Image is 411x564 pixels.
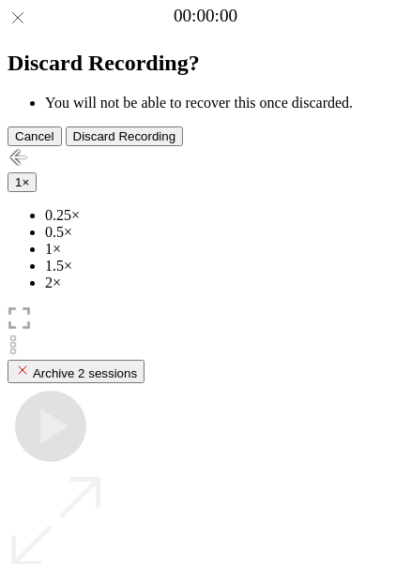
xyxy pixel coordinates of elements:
li: 0.5× [45,224,403,241]
li: 0.25× [45,207,403,224]
button: 1× [8,172,37,192]
li: You will not be able to recover this once discarded. [45,95,403,111]
button: Cancel [8,126,62,146]
button: Discard Recording [66,126,184,146]
li: 1.5× [45,258,403,275]
div: Archive 2 sessions [15,363,137,380]
h2: Discard Recording? [8,51,403,76]
li: 1× [45,241,403,258]
a: 00:00:00 [174,6,237,26]
button: Archive 2 sessions [8,360,145,383]
li: 2× [45,275,403,291]
span: 1 [15,175,22,189]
